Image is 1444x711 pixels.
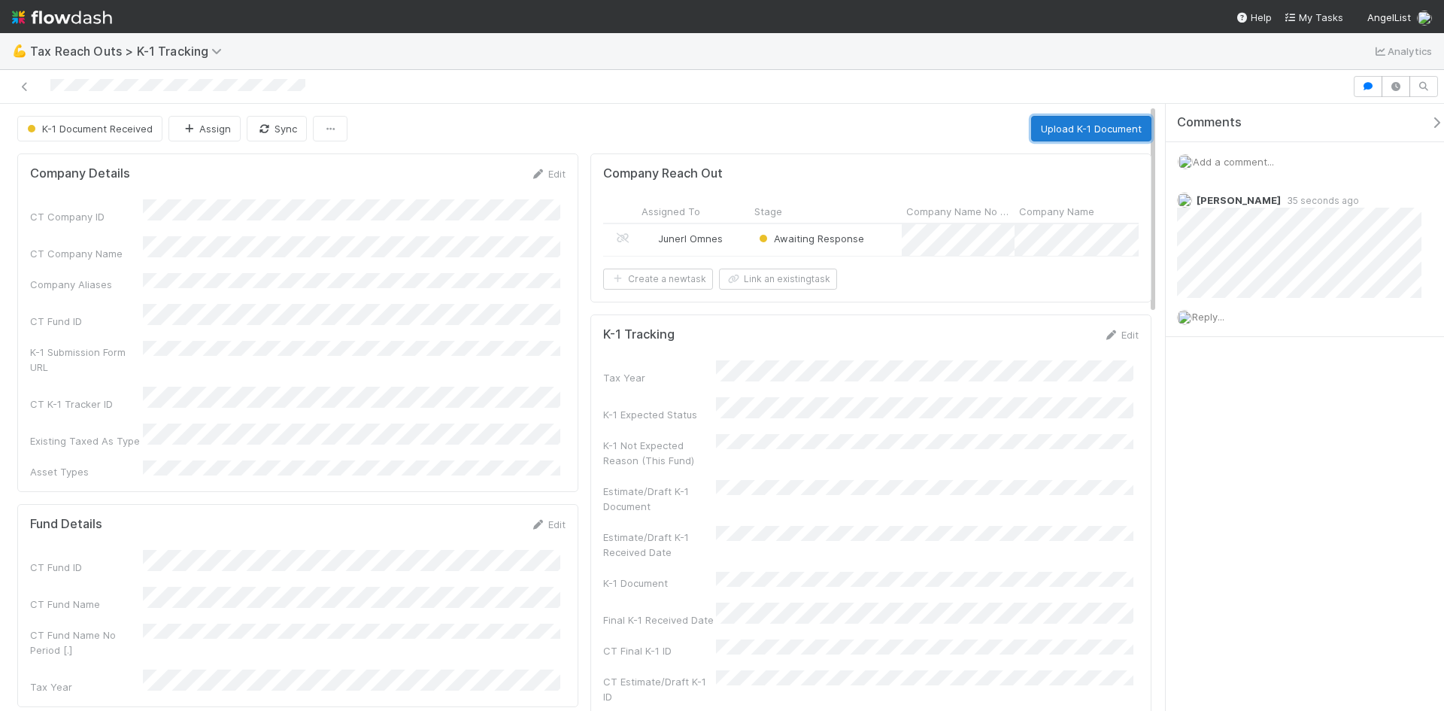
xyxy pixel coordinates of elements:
div: CT Estimate/Draft K-1 ID [603,674,716,704]
h5: Company Details [30,166,130,181]
a: My Tasks [1284,10,1343,25]
div: Estimate/Draft K-1 Received Date [603,530,716,560]
img: avatar_e41e7ae5-e7d9-4d8d-9f56-31b0d7a2f4fd.png [1177,310,1192,325]
h5: Company Reach Out [603,166,723,181]
span: Add a comment... [1193,156,1274,168]
div: CT Fund ID [30,560,143,575]
button: Assign [168,116,241,141]
div: Asset Types [30,464,143,479]
div: Estimate/Draft K-1 Document [603,484,716,514]
div: Awaiting Response [756,231,864,246]
div: Final K-1 Received Date [603,612,716,627]
span: Reply... [1192,311,1224,323]
span: Assigned To [642,204,700,219]
button: Link an existingtask [719,269,837,290]
div: CT Fund ID [30,314,143,329]
span: 35 seconds ago [1281,195,1359,206]
span: AngelList [1367,11,1411,23]
img: logo-inverted-e16ddd16eac7371096b0.svg [12,5,112,30]
div: CT Company ID [30,209,143,224]
a: Edit [530,168,566,180]
div: K-1 Expected Status [603,407,716,422]
div: Existing Taxed As Type [30,433,143,448]
div: Company Aliases [30,277,143,292]
div: K-1 Submission Form URL [30,345,143,375]
span: Company Name [1019,204,1094,219]
span: Comments [1177,115,1242,130]
a: Analytics [1373,42,1432,60]
div: K-1 Document [603,576,716,591]
div: Junerl Omnes [643,231,723,246]
a: Edit [1103,329,1139,341]
button: Create a newtask [603,269,713,290]
img: avatar_e41e7ae5-e7d9-4d8d-9f56-31b0d7a2f4fd.png [1177,193,1192,208]
span: 💪 [12,44,27,57]
div: CT Final K-1 ID [603,643,716,658]
img: avatar_e41e7ae5-e7d9-4d8d-9f56-31b0d7a2f4fd.png [1178,154,1193,169]
span: Awaiting Response [756,232,864,245]
div: CT Fund Name [30,597,143,612]
h5: K-1 Tracking [603,327,675,342]
div: Help [1236,10,1272,25]
div: CT K-1 Tracker ID [30,397,143,412]
img: avatar_de77a991-7322-4664-a63d-98ba485ee9e0.png [644,232,656,245]
span: Stage [754,204,782,219]
span: Company Name No Period [906,204,1011,219]
h5: Fund Details [30,517,102,532]
span: [PERSON_NAME] [1197,194,1281,206]
a: Edit [530,518,566,530]
span: Tax Reach Outs > K-1 Tracking [30,44,229,59]
button: Upload K-1 Document [1031,116,1151,141]
div: CT Company Name [30,246,143,261]
span: Junerl Omnes [658,232,723,245]
button: K-1 Document Received [17,116,162,141]
div: Tax Year [603,370,716,385]
button: Sync [247,116,307,141]
span: My Tasks [1284,11,1343,23]
div: K-1 Not Expected Reason (This Fund) [603,438,716,468]
span: K-1 Document Received [24,123,153,135]
div: CT Fund Name No Period [.] [30,627,143,658]
img: avatar_e41e7ae5-e7d9-4d8d-9f56-31b0d7a2f4fd.png [1417,11,1432,26]
div: Tax Year [30,679,143,694]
